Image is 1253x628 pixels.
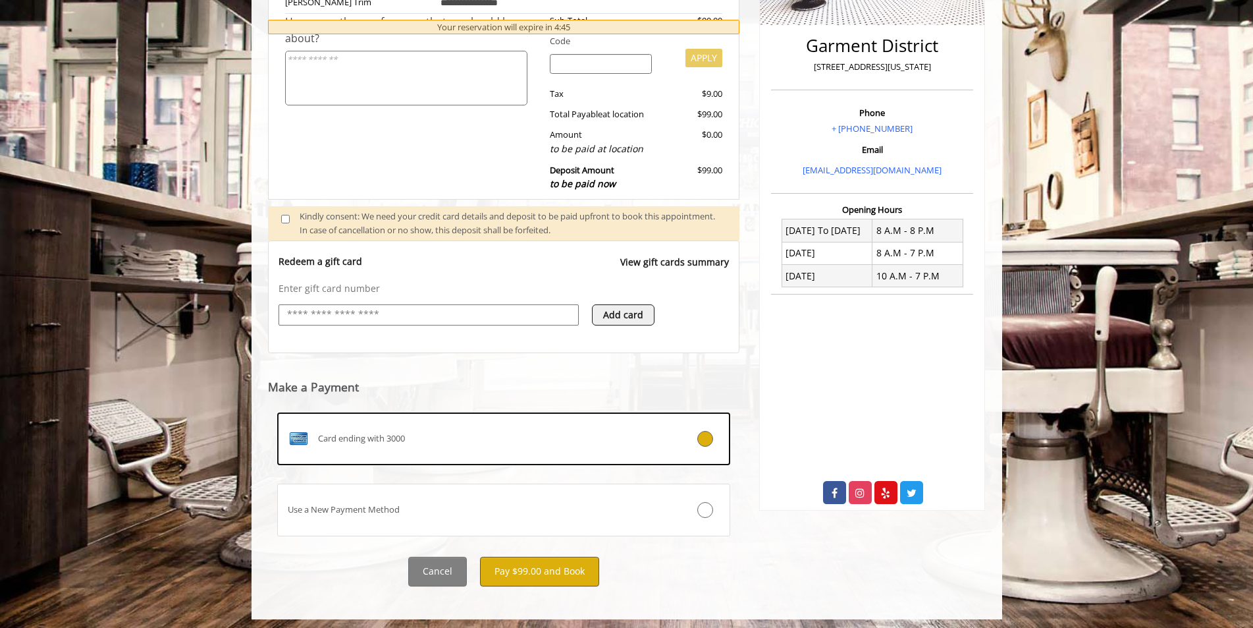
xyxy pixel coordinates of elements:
button: Add card [592,304,654,326]
p: [STREET_ADDRESS][US_STATE] [774,60,970,74]
div: Kindly consent: We need your credit card details and deposit to be paid upfront to book this appo... [300,210,726,237]
img: AMEX [288,428,309,449]
div: Amount [540,128,662,156]
h2: Garment District [774,36,970,55]
td: [DATE] [782,265,872,287]
div: $9.00 [662,87,722,101]
div: $99.00 [662,107,722,121]
span: at location [602,108,644,120]
button: Pay $99.00 and Book [480,557,599,586]
div: Your reservation will expire in 4:45 [268,20,740,35]
button: Cancel [408,557,467,586]
td: 10 A.M - 7 P.M [872,265,963,287]
span: Card ending with 3000 [318,432,405,445]
a: + [PHONE_NUMBER] [832,123,913,134]
label: Make a Payment [268,381,359,393]
a: [EMAIL_ADDRESS][DOMAIN_NAME] [803,164,942,176]
td: 8 A.M - 8 P.M [872,219,963,242]
label: Use a New Payment Method [277,484,731,536]
div: $99.00 [662,163,722,192]
div: $90.00 [662,14,722,28]
button: APPLY [685,49,722,67]
p: Redeem a gift card [279,255,362,268]
div: Use a New Payment Method [278,503,654,517]
b: Deposit Amount [550,164,616,190]
h3: Phone [774,108,970,117]
a: View gift cards summary [620,255,729,282]
div: Total Payable [540,107,662,121]
h3: Opening Hours [771,205,973,214]
td: [DATE] To [DATE] [782,219,872,242]
td: [DATE] [782,242,872,264]
div: Code [540,34,722,48]
h3: Email [774,145,970,154]
div: Tax [540,87,662,101]
span: to be paid now [550,177,616,190]
div: $0.00 [662,128,722,156]
div: Have any other preferences that we should know about? [285,14,541,47]
td: 8 A.M - 7 P.M [872,242,963,264]
p: Enter gift card number [279,282,730,295]
div: Sub-Total [540,14,662,28]
div: to be paid at location [550,142,652,156]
